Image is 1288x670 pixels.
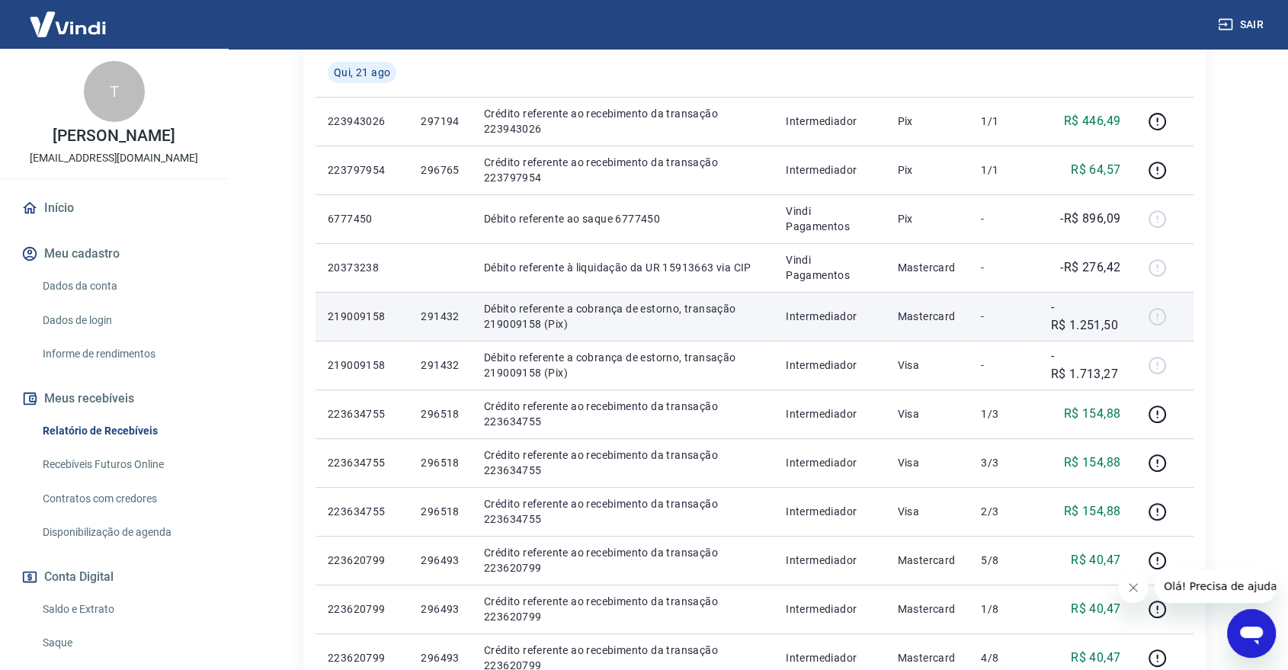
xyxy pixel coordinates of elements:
[30,150,198,166] p: [EMAIL_ADDRESS][DOMAIN_NAME]
[484,545,761,575] p: Crédito referente ao recebimento da transação 223620799
[898,260,957,275] p: Mastercard
[786,309,873,324] p: Intermediador
[484,594,761,624] p: Crédito referente ao recebimento da transação 223620799
[18,191,210,225] a: Início
[1064,112,1121,130] p: R$ 446,49
[786,504,873,519] p: Intermediador
[328,162,396,178] p: 223797954
[1060,210,1120,228] p: -R$ 896,09
[1227,609,1276,658] iframe: Botão para abrir a janela de mensagens
[786,162,873,178] p: Intermediador
[898,309,957,324] p: Mastercard
[981,114,1026,129] p: 1/1
[421,162,459,178] p: 296765
[328,455,396,470] p: 223634755
[981,650,1026,665] p: 4/8
[898,406,957,422] p: Visa
[37,594,210,625] a: Saldo e Extrato
[484,155,761,185] p: Crédito referente ao recebimento da transação 223797954
[898,601,957,617] p: Mastercard
[1064,502,1121,521] p: R$ 154,88
[37,415,210,447] a: Relatório de Recebíveis
[18,560,210,594] button: Conta Digital
[1064,454,1121,472] p: R$ 154,88
[328,650,396,665] p: 223620799
[981,162,1026,178] p: 1/1
[328,260,396,275] p: 20373238
[898,504,957,519] p: Visa
[484,301,761,332] p: Débito referente a cobrança de estorno, transação 219009158 (Pix)
[786,553,873,568] p: Intermediador
[53,128,175,144] p: [PERSON_NAME]
[328,553,396,568] p: 223620799
[981,455,1026,470] p: 3/3
[786,406,873,422] p: Intermediador
[421,455,459,470] p: 296518
[1071,161,1120,179] p: R$ 64,57
[421,357,459,373] p: 291432
[786,455,873,470] p: Intermediador
[334,65,390,80] span: Qui, 21 ago
[981,260,1026,275] p: -
[786,252,873,283] p: Vindi Pagamentos
[1071,649,1120,667] p: R$ 40,47
[898,553,957,568] p: Mastercard
[37,271,210,302] a: Dados da conta
[328,211,396,226] p: 6777450
[1060,258,1120,277] p: -R$ 276,42
[421,406,459,422] p: 296518
[421,309,459,324] p: 291432
[981,357,1026,373] p: -
[484,447,761,478] p: Crédito referente ao recebimento da transação 223634755
[786,601,873,617] p: Intermediador
[981,601,1026,617] p: 1/8
[484,350,761,380] p: Débito referente a cobrança de estorno, transação 219009158 (Pix)
[484,211,761,226] p: Débito referente ao saque 6777450
[786,204,873,234] p: Vindi Pagamentos
[421,504,459,519] p: 296518
[898,162,957,178] p: Pix
[484,106,761,136] p: Crédito referente ao recebimento da transação 223943026
[18,382,210,415] button: Meus recebíveis
[898,211,957,226] p: Pix
[37,483,210,515] a: Contratos com credores
[18,237,210,271] button: Meu cadastro
[421,114,459,129] p: 297194
[18,1,117,47] img: Vindi
[328,309,396,324] p: 219009158
[484,399,761,429] p: Crédito referente ao recebimento da transação 223634755
[1071,600,1120,618] p: R$ 40,47
[37,338,210,370] a: Informe de rendimentos
[328,406,396,422] p: 223634755
[786,114,873,129] p: Intermediador
[898,455,957,470] p: Visa
[84,61,145,122] div: T
[328,357,396,373] p: 219009158
[898,650,957,665] p: Mastercard
[981,406,1026,422] p: 1/3
[37,449,210,480] a: Recebíveis Futuros Online
[1155,569,1276,603] iframe: Mensagem da empresa
[1050,347,1120,383] p: -R$ 1.713,27
[898,114,957,129] p: Pix
[1050,298,1120,335] p: -R$ 1.251,50
[1064,405,1121,423] p: R$ 154,88
[1215,11,1270,39] button: Sair
[786,357,873,373] p: Intermediador
[37,627,210,659] a: Saque
[981,211,1026,226] p: -
[484,496,761,527] p: Crédito referente ao recebimento da transação 223634755
[37,305,210,336] a: Dados de login
[328,601,396,617] p: 223620799
[328,114,396,129] p: 223943026
[484,260,761,275] p: Débito referente à liquidação da UR 15913663 via CIP
[9,11,128,23] span: Olá! Precisa de ajuda?
[981,504,1026,519] p: 2/3
[421,601,459,617] p: 296493
[981,309,1026,324] p: -
[1071,551,1120,569] p: R$ 40,47
[421,553,459,568] p: 296493
[37,517,210,548] a: Disponibilização de agenda
[898,357,957,373] p: Visa
[981,553,1026,568] p: 5/8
